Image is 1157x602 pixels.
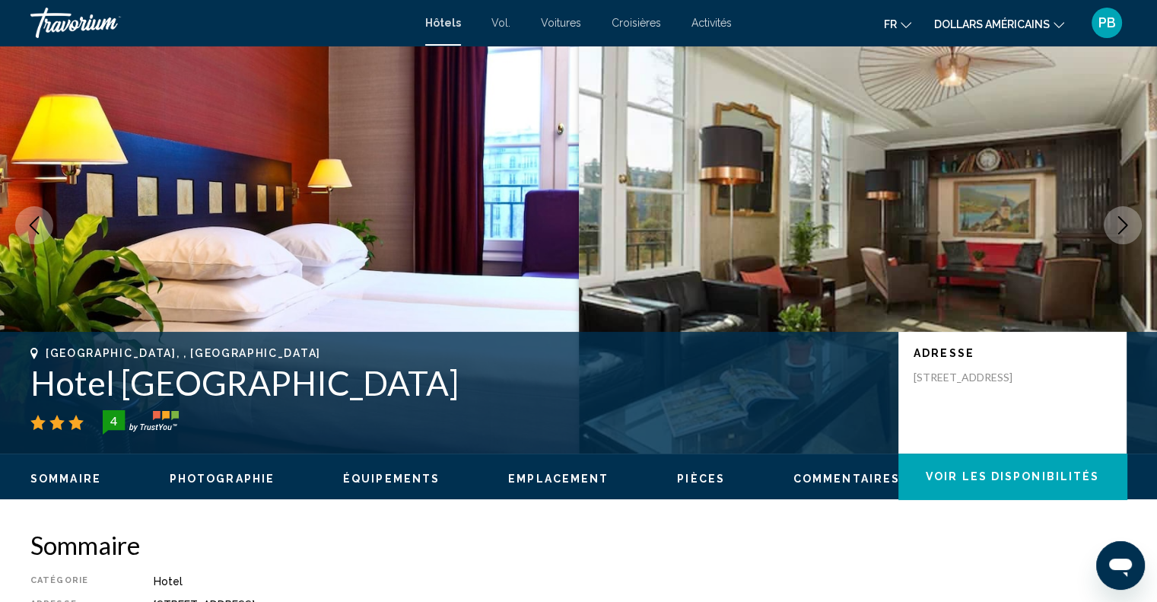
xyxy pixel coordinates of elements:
[541,17,581,29] a: Voitures
[30,530,1127,560] h2: Sommaire
[491,17,510,29] a: Vol.
[1098,14,1116,30] font: PB
[343,473,440,485] span: Équipements
[46,347,321,359] span: [GEOGRAPHIC_DATA], , [GEOGRAPHIC_DATA]
[508,472,609,486] button: Emplacement
[914,347,1111,359] p: Adresse
[934,13,1064,35] button: Changer de devise
[425,17,461,29] a: Hôtels
[154,575,1127,588] div: Hotel
[30,472,101,486] button: Sommaire
[914,371,1035,384] p: [STREET_ADDRESS]
[691,17,732,29] a: Activités
[30,363,883,403] h1: Hotel [GEOGRAPHIC_DATA]
[612,17,661,29] a: Croisières
[508,473,609,485] span: Emplacement
[677,472,725,486] button: Pièces
[98,412,129,430] div: 4
[1096,541,1145,590] iframe: Bouton de lancement de la fenêtre de messagerie
[793,472,900,486] button: Commentaires
[30,473,101,485] span: Sommaire
[934,18,1050,30] font: dollars américains
[170,473,275,485] span: Photographie
[343,472,440,486] button: Équipements
[1087,7,1127,39] button: Menu utilisateur
[677,473,725,485] span: Pièces
[103,410,179,435] img: trustyou-badge-hor.svg
[898,454,1127,499] button: Voir les disponibilités
[884,13,911,35] button: Changer de langue
[926,471,1099,483] span: Voir les disponibilités
[30,8,410,38] a: Travorium
[793,473,900,485] span: Commentaires
[15,206,53,244] button: Previous image
[170,472,275,486] button: Photographie
[30,575,116,588] div: Catégorie
[1104,206,1142,244] button: Next image
[884,18,897,30] font: fr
